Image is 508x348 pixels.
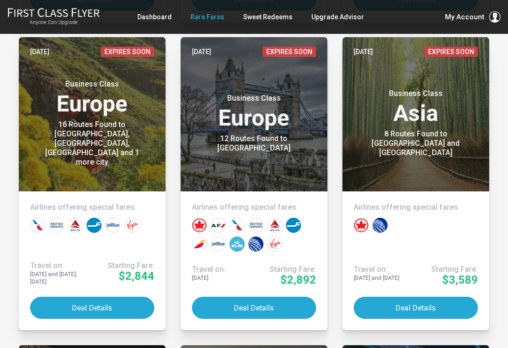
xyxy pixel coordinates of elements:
[262,47,316,57] span: Expires Soon
[445,11,500,23] button: My Account
[8,19,100,26] small: Anyone Can Upgrade
[87,218,102,233] div: Finnair
[181,37,327,330] a: [DATE]Expires SoonBusiness ClassEurope12 Routes Found to [GEOGRAPHIC_DATA]Airlines offering speci...
[36,79,148,89] small: Business Class
[49,218,64,233] div: British Airways
[30,79,154,115] h3: Europe
[354,89,478,125] h3: Asia
[192,218,207,233] div: Air Canada
[30,297,154,319] button: Deal Details
[248,218,263,233] div: British Airways
[311,8,364,25] a: Upgrade Advisor
[354,297,478,319] button: Deal Details
[267,237,282,252] div: Virgin Atlantic
[354,203,478,212] h4: Airlines offering special fares:
[248,237,263,252] div: United
[198,134,310,153] div: 12 Routes Found to [GEOGRAPHIC_DATA]
[286,218,301,233] div: Finnair
[8,8,100,17] img: First Class Flyer
[354,218,369,233] div: Air Canada
[192,94,316,129] h3: Europe
[198,94,310,103] small: Business Class
[360,129,472,158] div: 8 Routes Found to [GEOGRAPHIC_DATA] and [GEOGRAPHIC_DATA]
[267,218,282,233] div: Delta Airlines
[192,237,207,252] div: Iberia
[211,237,226,252] div: JetBlue
[424,47,478,57] span: Expires Soon
[68,218,83,233] div: Delta Airlines
[192,47,211,57] time: [DATE]
[360,89,472,98] small: Business Class
[124,218,139,233] div: Virgin Atlantic
[211,218,226,233] div: Air France
[230,237,245,252] div: KLM
[101,47,154,57] span: Expires Soon
[342,37,489,330] a: [DATE]Expires SoonBusiness ClassAsia8 Routes Found to [GEOGRAPHIC_DATA] and [GEOGRAPHIC_DATA]Airl...
[30,47,49,57] time: [DATE]
[8,8,100,26] a: First Class FlyerAnyone Can Upgrade
[373,218,388,233] div: United
[192,297,316,319] button: Deal Details
[137,8,172,25] a: Dashboard
[354,47,373,57] time: [DATE]
[36,120,148,167] div: 16 Routes Found to [GEOGRAPHIC_DATA], [GEOGRAPHIC_DATA], [GEOGRAPHIC_DATA] and 1 more city
[105,218,120,233] div: JetBlue
[30,203,154,212] h4: Airlines offering special fares:
[190,8,224,25] a: Rare Fares
[445,11,484,23] span: My Account
[192,203,316,212] h4: Airlines offering special fares:
[19,37,166,330] a: [DATE]Expires SoonBusiness ClassEurope16 Routes Found to [GEOGRAPHIC_DATA], [GEOGRAPHIC_DATA], [G...
[230,218,245,233] div: American Airlines
[30,218,45,233] div: American Airlines
[243,8,293,25] a: Sweet Redeems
